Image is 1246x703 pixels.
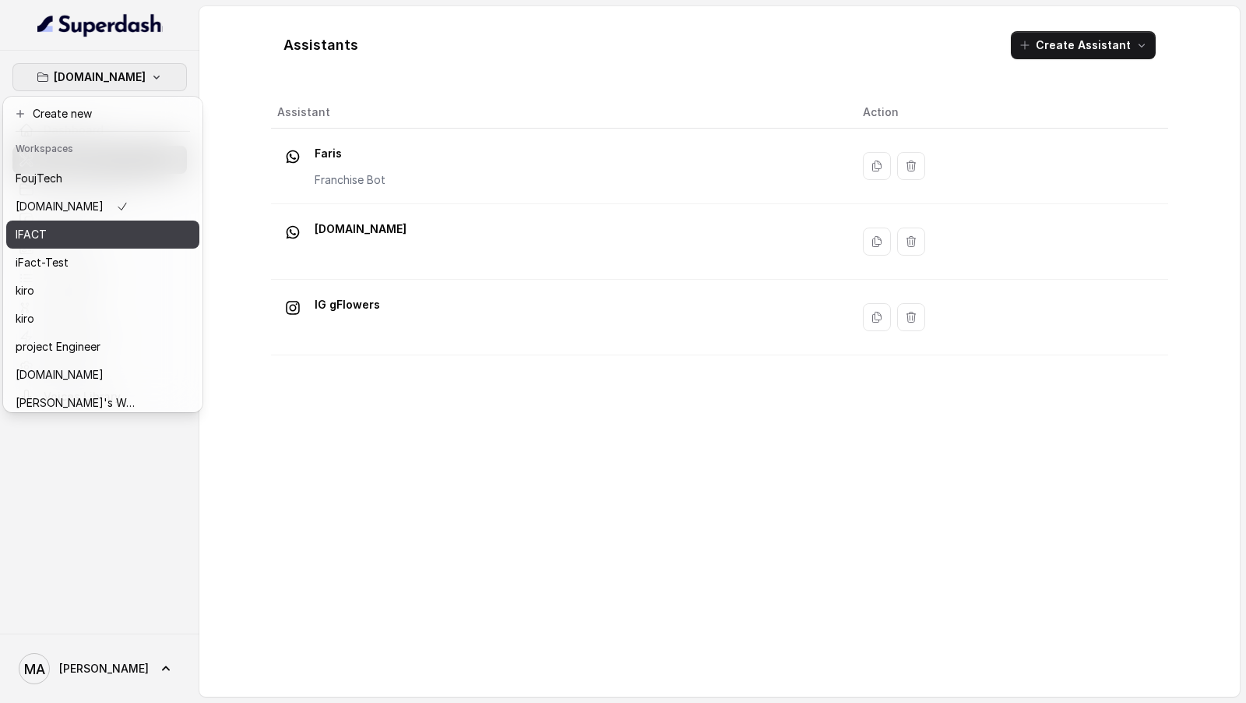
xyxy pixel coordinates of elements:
[16,366,104,384] p: [DOMAIN_NAME]
[3,97,202,412] div: [DOMAIN_NAME]
[16,169,62,188] p: FoujTech
[6,135,199,160] header: Workspaces
[16,394,140,412] p: [PERSON_NAME]'s Workspace
[12,63,187,91] button: [DOMAIN_NAME]
[16,309,34,328] p: kiro
[16,281,34,300] p: kiro
[6,100,199,128] button: Create new
[16,225,47,244] p: IFACT
[16,337,100,356] p: project Engineer
[16,253,69,272] p: iFact-Test
[54,68,146,87] p: [DOMAIN_NAME]
[16,197,104,216] p: [DOMAIN_NAME]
